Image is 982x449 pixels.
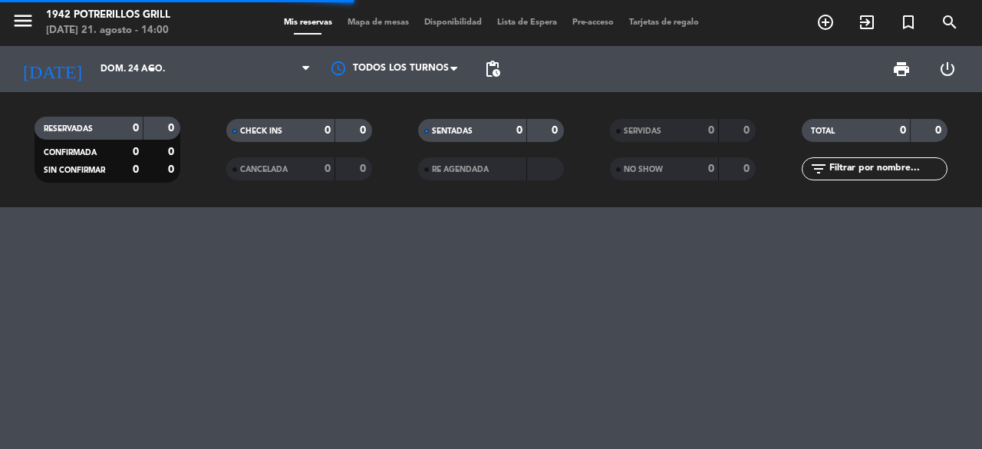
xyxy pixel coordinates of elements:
span: Mapa de mesas [340,18,417,27]
strong: 0 [133,164,139,175]
strong: 0 [133,147,139,157]
div: 1942 Potrerillos Grill [46,8,170,23]
span: pending_actions [483,60,502,78]
span: CANCELADA [240,166,288,173]
span: RESERVADAS [44,125,93,133]
strong: 0 [516,125,522,136]
i: power_settings_new [938,60,957,78]
span: CONFIRMADA [44,149,97,157]
i: search [941,13,959,31]
i: arrow_drop_down [143,60,161,78]
strong: 0 [743,163,753,174]
strong: 0 [708,163,714,174]
div: [DATE] 21. agosto - 14:00 [46,23,170,38]
i: [DATE] [12,52,93,86]
strong: 0 [360,163,369,174]
span: NO SHOW [624,166,663,173]
span: SERVIDAS [624,127,661,135]
i: add_circle_outline [816,13,835,31]
span: Pre-acceso [565,18,621,27]
span: Tarjetas de regalo [621,18,707,27]
i: filter_list [809,160,828,178]
i: menu [12,9,35,32]
strong: 0 [168,164,177,175]
strong: 0 [552,125,561,136]
div: LOG OUT [924,46,970,92]
span: Disponibilidad [417,18,489,27]
strong: 0 [900,125,906,136]
strong: 0 [168,123,177,134]
span: RE AGENDADA [432,166,489,173]
span: Lista de Espera [489,18,565,27]
span: print [892,60,911,78]
strong: 0 [325,125,331,136]
span: TOTAL [811,127,835,135]
strong: 0 [708,125,714,136]
button: menu [12,9,35,38]
span: CHECK INS [240,127,282,135]
strong: 0 [743,125,753,136]
i: exit_to_app [858,13,876,31]
input: Filtrar por nombre... [828,160,947,177]
strong: 0 [935,125,944,136]
strong: 0 [360,125,369,136]
i: turned_in_not [899,13,918,31]
span: SENTADAS [432,127,473,135]
strong: 0 [133,123,139,134]
strong: 0 [325,163,331,174]
span: SIN CONFIRMAR [44,167,105,174]
strong: 0 [168,147,177,157]
span: Mis reservas [276,18,340,27]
